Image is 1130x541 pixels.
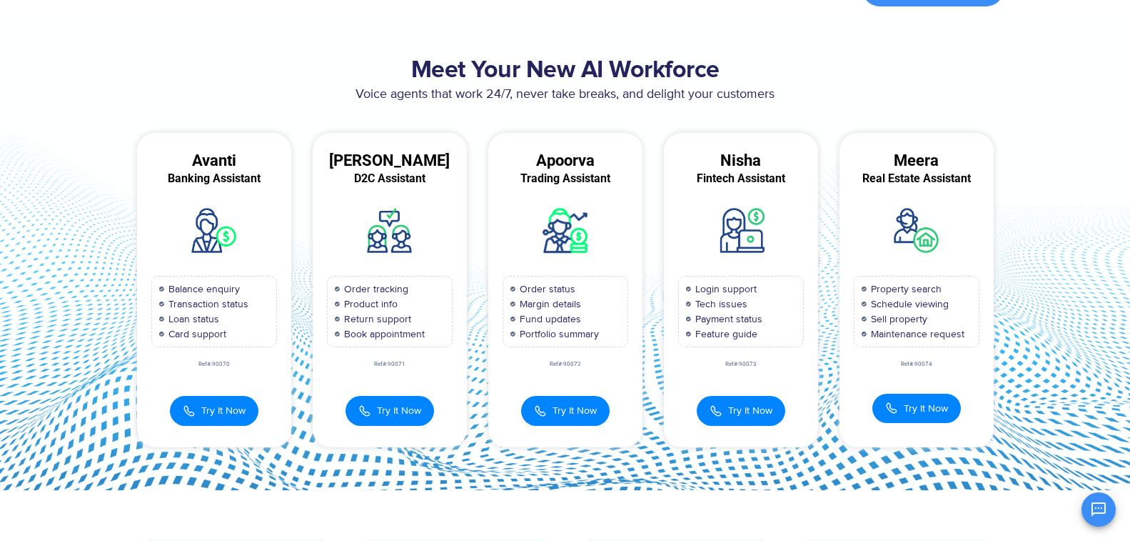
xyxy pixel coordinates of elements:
span: Sell property [867,312,927,327]
span: Try It Now [728,403,772,418]
img: Call Icon [534,403,547,419]
div: Meera [839,154,994,167]
span: Order status [516,282,575,297]
div: Real Estate Assistant [839,172,994,185]
button: Try It Now [170,396,258,426]
span: Property search [867,282,942,297]
span: Maintenance request [867,327,964,342]
h2: Meet Your New AI Workforce [126,56,1004,85]
img: Call Icon [710,403,722,419]
div: Fintech Assistant [664,172,818,185]
span: Tech issues [692,297,747,312]
button: Try It Now [697,396,785,426]
div: Banking Assistant [137,172,291,185]
span: Portfolio summary [516,327,599,342]
div: Apoorva [488,154,642,167]
span: Try It Now [377,403,421,418]
div: [PERSON_NAME] [313,154,467,167]
span: Loan status [165,312,219,327]
img: Call Icon [358,403,371,419]
p: Voice agents that work 24/7, never take breaks, and delight your customers [126,85,1004,104]
button: Open chat [1081,492,1116,527]
button: Try It Now [345,396,434,426]
div: D2C Assistant [313,172,467,185]
span: Feature guide [692,327,757,342]
div: Ref#:90074 [839,362,994,367]
span: Try It Now [904,401,948,416]
div: Avanti [137,154,291,167]
div: Trading Assistant [488,172,642,185]
span: Margin details [516,297,581,312]
span: Payment status [692,312,762,327]
div: Ref#:90071 [313,362,467,367]
button: Try It Now [521,396,610,426]
button: Try It Now [872,394,961,423]
span: Card support [165,327,226,342]
span: Try It Now [553,403,597,418]
img: Call Icon [885,402,898,415]
span: Schedule viewing [867,297,949,312]
span: Balance enquiry [165,282,240,297]
span: Book appointment [340,327,425,342]
span: Order tracking [340,282,408,297]
span: Fund updates [516,312,581,327]
div: Ref#:90070 [137,362,291,367]
span: Return support [340,312,411,327]
div: Ref#:90073 [664,362,818,367]
span: Transaction status [165,297,248,312]
div: Ref#:90072 [488,362,642,367]
span: Product info [340,297,398,312]
img: Call Icon [183,403,196,419]
div: Nisha [664,154,818,167]
span: Try It Now [201,403,246,418]
span: Login support [692,282,757,297]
